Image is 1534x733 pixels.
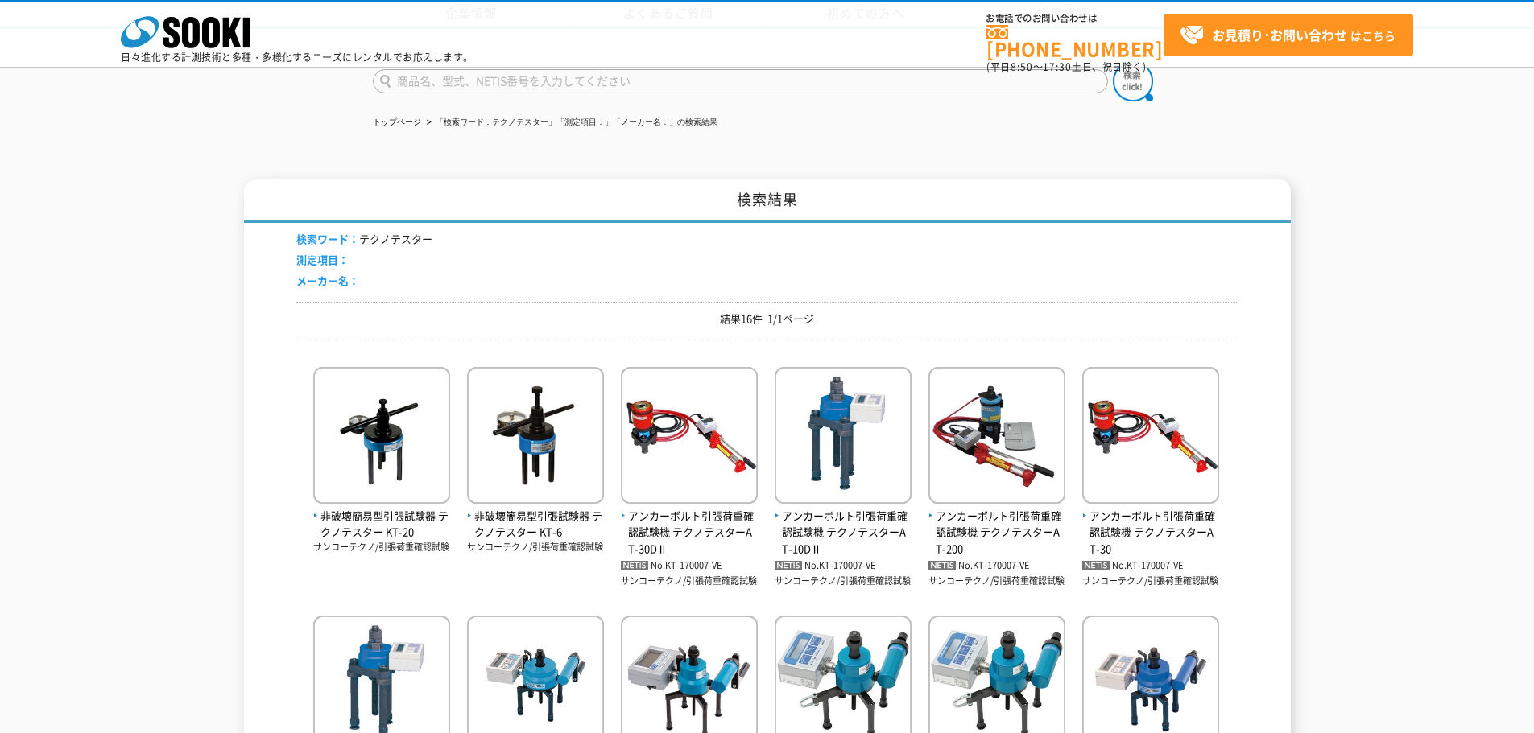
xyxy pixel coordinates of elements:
[1082,491,1219,558] a: アンカーボルト引張荷重確認試験機 テクノテスターAT-30
[1164,14,1413,56] a: お見積り･お問い合わせはこちら
[621,508,758,558] span: アンカーボルト引張荷重確認試験機 テクノテスターAT-30DⅡ
[1113,61,1153,101] img: btn_search.png
[1180,23,1395,47] span: はこちら
[467,491,604,541] a: 非破壊簡易型引張試験器 テクノテスター KT-6
[775,508,912,558] span: アンカーボルト引張荷重確認試験機 テクノテスターAT-10DⅡ
[121,52,473,62] p: 日々進化する計測技術と多種・多様化するニーズにレンタルでお応えします。
[467,367,604,508] img: テクノテスター KT-6
[986,60,1146,74] span: (平日 ～ 土日、祝日除く)
[928,574,1065,588] p: サンコーテクノ/引張荷重確認試験
[296,273,359,288] span: メーカー名：
[928,558,1065,574] p: No.KT-170007-VE
[296,231,359,246] span: 検索ワード：
[313,491,450,541] a: 非破壊簡易型引張試験器 テクノテスター KT-20
[1082,558,1219,574] p: No.KT-170007-VE
[621,367,758,508] img: テクノテスターAT-30DⅡ
[775,574,912,588] p: サンコーテクノ/引張荷重確認試験
[986,25,1164,58] a: [PHONE_NUMBER]
[928,491,1065,558] a: アンカーボルト引張荷重確認試験機 テクノテスターAT-200
[296,252,349,267] span: 測定項目：
[1212,25,1347,44] strong: お見積り･お問い合わせ
[467,541,604,554] p: サンコーテクノ/引張荷重確認試験
[424,114,717,131] li: 「検索ワード：テクノテスター」「測定項目：」「メーカー名：」の検索結果
[621,491,758,558] a: アンカーボルト引張荷重確認試験機 テクノテスターAT-30DⅡ
[775,558,912,574] p: No.KT-170007-VE
[775,491,912,558] a: アンカーボルト引張荷重確認試験機 テクノテスターAT-10DⅡ
[621,574,758,588] p: サンコーテクノ/引張荷重確認試験
[986,14,1164,23] span: お電話でのお問い合わせは
[1082,367,1219,508] img: テクノテスターAT-30
[928,508,1065,558] span: アンカーボルト引張荷重確認試験機 テクノテスターAT-200
[313,508,450,542] span: 非破壊簡易型引張試験器 テクノテスター KT-20
[928,367,1065,508] img: テクノテスターAT-200
[1043,60,1072,74] span: 17:30
[313,367,450,508] img: テクノテスター KT-20
[621,558,758,574] p: No.KT-170007-VE
[373,117,421,126] a: トップページ
[313,541,450,554] p: サンコーテクノ/引張荷重確認試験
[244,179,1291,224] h1: 検索結果
[373,69,1108,93] input: 商品名、型式、NETIS番号を入力してください
[467,508,604,542] span: 非破壊簡易型引張試験器 テクノテスター KT-6
[775,367,912,508] img: テクノテスターAT-10DⅡ
[1082,574,1219,588] p: サンコーテクノ/引張荷重確認試験
[1082,508,1219,558] span: アンカーボルト引張荷重確認試験機 テクノテスターAT-30
[296,231,432,248] li: テクノテスター
[1011,60,1033,74] span: 8:50
[296,311,1238,327] p: 結果16件 1/1ページ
